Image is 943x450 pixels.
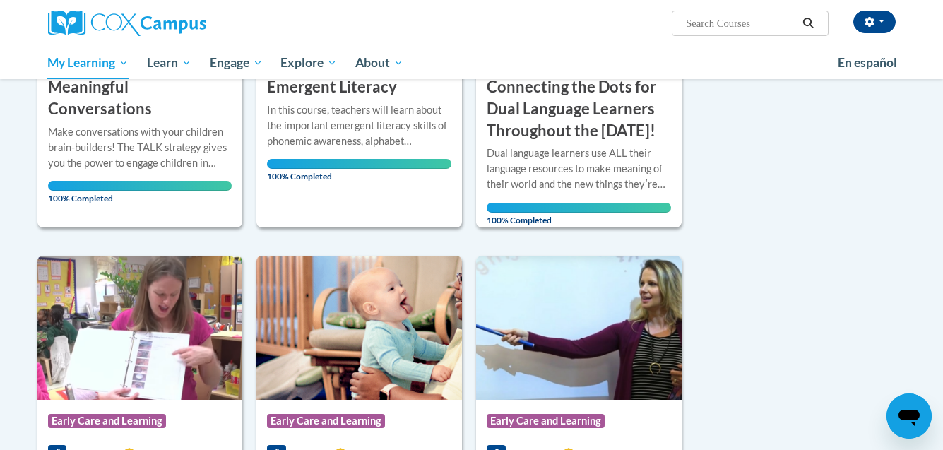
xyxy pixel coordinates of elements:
span: 100% Completed [267,159,451,182]
span: En español [838,55,897,70]
span: Engage [210,54,263,71]
div: Main menu [27,47,917,79]
iframe: Button to launch messaging window [886,393,932,439]
img: Cox Campus [48,11,206,36]
button: Search [797,15,819,32]
h3: Meaningful Conversations [48,76,232,120]
div: Your progress [487,203,671,213]
a: Learn [138,47,201,79]
input: Search Courses [684,15,797,32]
span: Early Care and Learning [267,414,385,428]
div: Your progress [48,181,232,191]
button: Account Settings [853,11,896,33]
a: About [346,47,413,79]
img: Course Logo [37,256,243,400]
img: Course Logo [476,256,682,400]
a: Cox Campus [48,11,316,36]
span: 100% Completed [48,181,232,203]
a: Engage [201,47,272,79]
span: Early Care and Learning [487,414,605,428]
a: En español [829,48,906,78]
a: My Learning [39,47,138,79]
img: Course Logo [256,256,462,400]
div: Dual language learners use ALL their language resources to make meaning of their world and the ne... [487,146,671,192]
div: Your progress [267,159,451,169]
h3: Emergent Literacy [267,76,397,98]
a: Explore [271,47,346,79]
span: 100% Completed [487,203,671,225]
span: My Learning [47,54,129,71]
div: Make conversations with your children brain-builders! The TALK strategy gives you the power to en... [48,124,232,171]
h3: Connecting the Dots for Dual Language Learners Throughout the [DATE]! [487,76,671,141]
span: Learn [147,54,191,71]
span: About [355,54,403,71]
span: Early Care and Learning [48,414,166,428]
div: In this course, teachers will learn about the important emergent literacy skills of phonemic awar... [267,102,451,149]
span: Explore [280,54,337,71]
